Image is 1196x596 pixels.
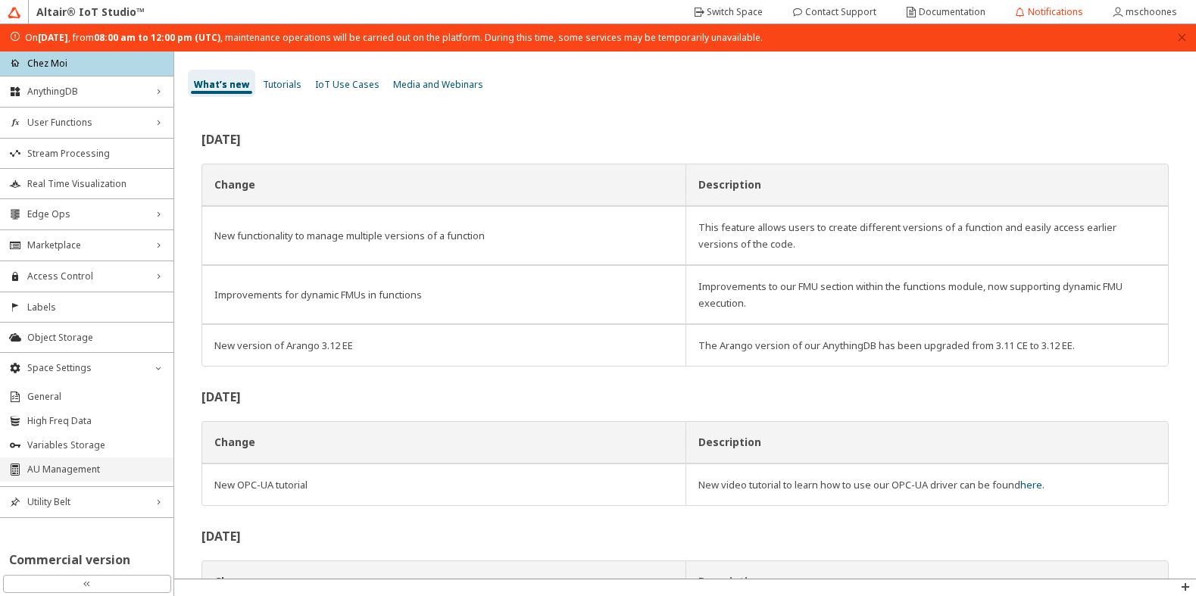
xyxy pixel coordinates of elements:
[27,148,164,160] span: Stream Processing
[214,476,673,493] div: New OPC-UA tutorial
[27,439,164,451] span: Variables Storage
[27,270,146,282] span: Access Control
[685,421,1169,463] th: Description
[27,391,164,403] span: General
[315,78,379,91] span: IoT Use Cases
[27,239,146,251] span: Marketplace
[214,286,673,303] div: Improvements for dynamic FMUs in functions
[201,391,1169,403] h2: [DATE]
[27,301,164,314] span: Labels
[194,78,249,91] span: What’s new
[263,78,301,91] span: Tutorials
[27,362,146,374] span: Space Settings
[27,463,164,476] span: AU Management
[27,415,164,427] span: High Freq Data
[27,86,146,98] span: AnythingDB
[1177,33,1187,44] button: close
[27,332,164,344] span: Object Storage
[94,31,220,44] strong: 08:00 am to 12:00 pm (UTC)
[698,476,1157,493] div: New video tutorial to learn how to use our OPC-UA driver can be found .
[201,421,685,463] th: Change
[1020,478,1042,491] a: here
[27,496,146,508] span: Utility Belt
[214,337,673,354] div: New version of Arango 3.12 EE
[698,278,1157,311] div: Improvements to our FMU section within the functions module, now supporting dynamic FMU execution.
[25,32,763,44] span: On , from , maintenance operations will be carried out on the platform. During this time, some se...
[38,31,68,44] strong: [DATE]
[393,78,483,91] span: Media and Webinars
[698,337,1157,354] div: The Arango version of our AnythingDB has been upgraded from 3.11 CE to 3.12 EE.
[27,178,164,190] span: Real Time Visualization
[698,219,1157,252] div: This feature allows users to create different versions of a function and easily access earlier ve...
[1177,33,1187,42] span: close
[27,208,146,220] span: Edge Ops
[201,530,1169,542] h2: [DATE]
[214,227,673,244] div: New functionality to manage multiple versions of a function
[27,117,146,129] span: User Functions
[27,57,67,70] p: Chez Moi
[201,133,1169,145] h2: [DATE]
[201,164,685,206] th: Change
[685,164,1169,206] th: Description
